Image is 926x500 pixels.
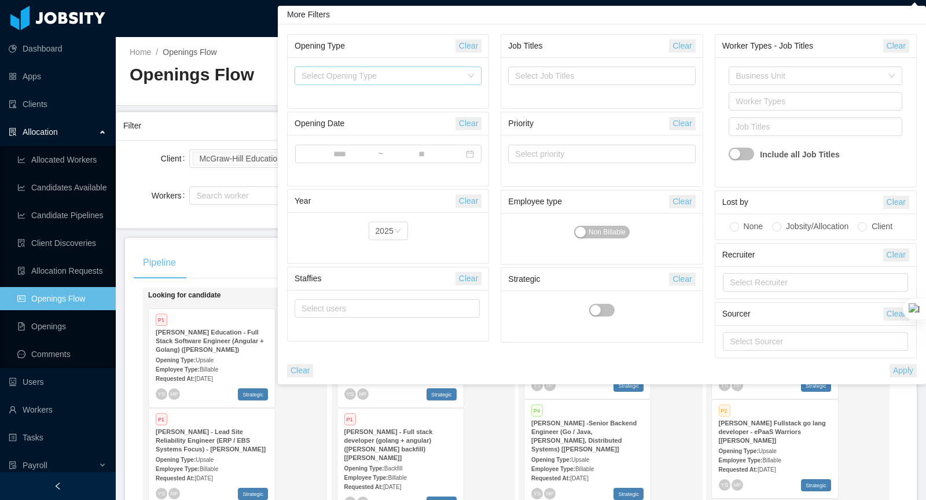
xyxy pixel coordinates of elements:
li: McGraw-Hill Education [193,152,293,166]
span: Allocation [23,127,58,137]
div: 2025 [376,222,394,240]
a: icon: line-chartCandidate Pipelines [17,204,106,227]
span: MP [546,383,553,388]
button: Clear [669,273,695,286]
i: icon: file-protect [9,461,17,469]
span: MP [171,491,178,496]
h2: Openings Flow [130,63,521,87]
div: Employee type [508,191,669,212]
span: P1 [156,413,167,425]
a: icon: messageComments [17,343,106,366]
div: Worker Types - Job Titles [722,35,883,57]
span: Strategic [801,479,831,491]
a: icon: file-textOpenings [17,315,106,338]
strong: [PERSON_NAME] - Lead Site Reliability Engineer (ERP / EBS Systems Focus) - [PERSON_NAME]] [156,428,266,453]
span: YS [346,391,354,397]
span: Strategic [238,388,268,400]
span: Strategic [613,380,644,392]
span: [DATE] [383,484,401,490]
div: Filter [123,115,724,137]
span: Openings Flow [163,47,216,57]
span: MP [171,391,178,396]
div: More Filters [278,6,926,24]
button: Clear [455,194,482,208]
div: Priority [508,113,669,134]
div: Select Opening Type [302,70,462,82]
div: Year [295,190,455,212]
div: Select users [302,303,468,314]
a: icon: appstoreApps [9,65,106,88]
a: icon: robotUsers [9,370,106,394]
span: Non Billable [589,226,626,238]
span: Billable [200,466,218,472]
button: Clear [455,39,482,53]
span: YS [157,391,165,397]
i: icon: calendar [466,150,474,158]
span: YS [533,490,541,497]
div: Select Job Titles [515,70,683,82]
div: Opening Date [295,113,455,134]
button: Clear [669,195,695,208]
span: Billable [762,457,781,464]
a: icon: auditClients [9,93,106,116]
button: Clear [883,307,909,321]
span: MP [546,491,553,496]
span: YS [721,382,728,388]
span: Strategic [238,488,268,500]
button: Clear [455,272,482,285]
button: Clear [669,117,695,130]
strong: Requested At: [344,484,383,490]
span: Billable [575,466,594,472]
strong: Opening Type: [344,465,384,472]
div: Select Recruiter [730,277,896,288]
a: icon: idcardOpenings Flow [17,287,106,310]
div: Business Unit [736,70,883,82]
button: Apply [890,364,917,377]
span: Strategic [427,388,457,400]
strong: Requested At: [156,376,194,382]
strong: Requested At: [719,466,758,473]
a: icon: file-searchClient Discoveries [17,231,106,255]
span: Strategic [801,380,831,392]
strong: Opening Type: [719,448,759,454]
strong: Include all Job Titles [760,143,839,166]
div: Worker Types [736,95,890,107]
strong: Employee Type: [531,466,575,472]
button: Clear [883,196,909,209]
span: YS [157,490,165,497]
div: Opening Type [295,35,455,57]
span: Billable [200,366,218,373]
span: Upsale [571,457,589,463]
strong: Opening Type: [156,457,196,463]
span: Backfill [384,465,403,472]
span: P1 [156,314,167,326]
a: icon: line-chartAllocated Workers [17,148,106,171]
i: icon: solution [9,128,17,136]
span: Strategic [613,488,644,500]
button: Clear [669,39,695,53]
a: Home [130,47,151,57]
label: Workers [152,191,190,200]
strong: Employee Type: [344,475,388,481]
strong: [PERSON_NAME] Fullstack go lang developer - ePaaS Warriors [[PERSON_NAME]] [719,420,826,444]
button: Clear [883,39,909,53]
span: MP [733,482,740,487]
i: icon: down [468,72,475,80]
input: Workers [193,189,199,203]
strong: [PERSON_NAME] Education - Full Stack Software Engineer (Angular + Golang) ([PERSON_NAME]) [156,329,264,353]
div: Recruiter [722,244,883,266]
div: Job Titles [736,121,890,133]
span: P4 [531,405,543,417]
div: Staffies [295,268,455,289]
span: Jobsity/Allocation [781,222,853,231]
span: / [156,47,158,57]
strong: Opening Type: [156,357,196,363]
div: Pipeline [134,247,185,279]
span: Upsale [196,357,214,363]
strong: [PERSON_NAME] - Full stack developer (golang + angular) ([PERSON_NAME] backfill) [[PERSON_NAME]] [344,428,433,461]
span: None [739,222,767,231]
a: icon: line-chartCandidates Available [17,176,106,199]
strong: [PERSON_NAME] -Senior Backend Engineer (Go / Java, [PERSON_NAME], Distributed Systems) [[PERSON_N... [531,420,637,453]
span: P2 [719,405,730,417]
span: Upsale [759,448,777,454]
